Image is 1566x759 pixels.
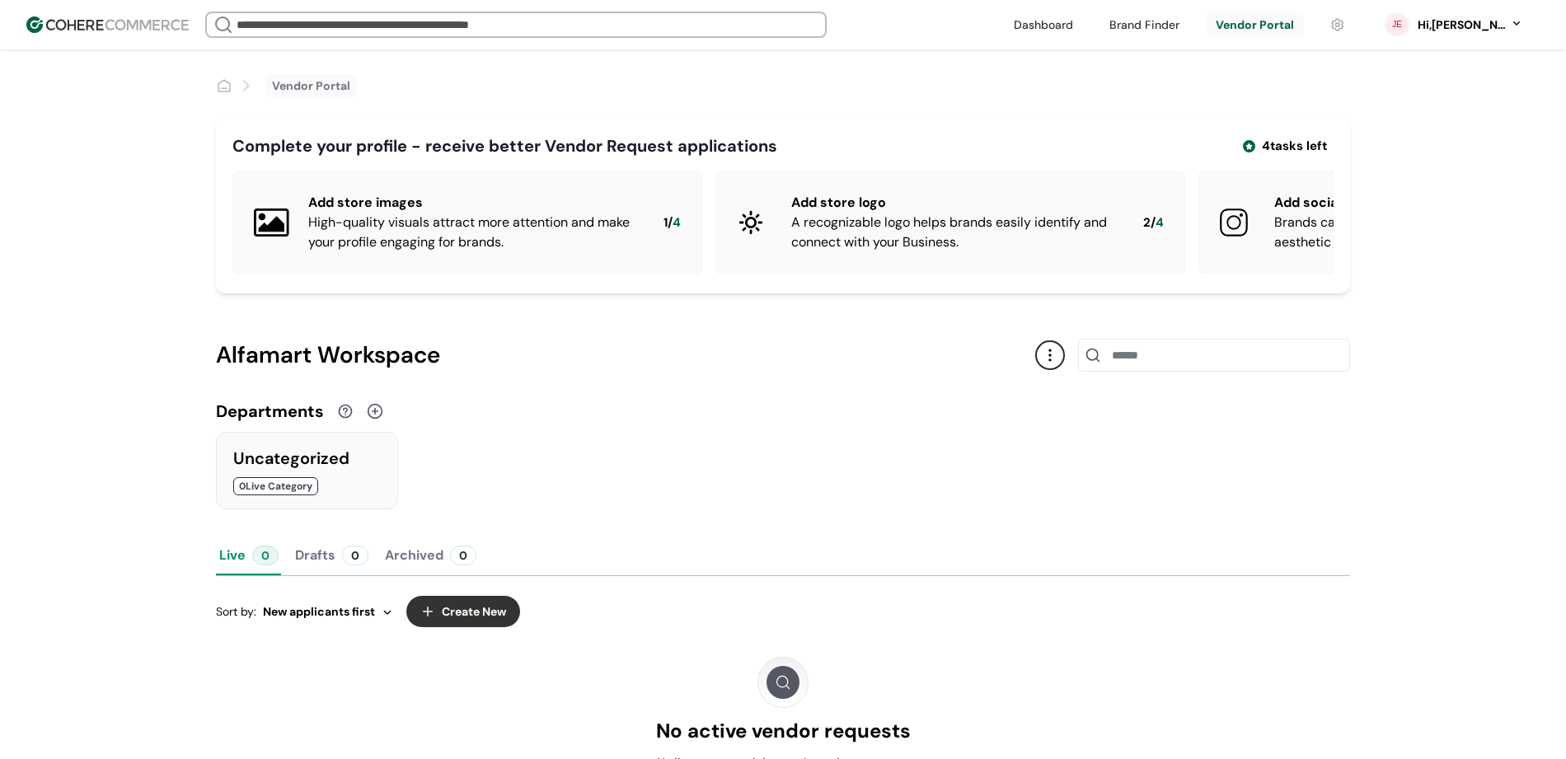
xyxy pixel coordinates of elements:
span: New applicants first [263,603,375,621]
span: 4 tasks left [1262,137,1327,156]
div: A recognizable logo helps brands easily identify and connect with your Business. [791,213,1117,252]
div: Sort by: [216,603,393,621]
div: 0 [342,546,368,565]
div: Add store images [308,193,637,213]
img: Cohere Logo [26,16,189,33]
button: Hi,[PERSON_NAME] [1416,16,1523,34]
nav: breadcrumb [216,74,357,97]
div: Alfamart Workspace [216,338,1035,372]
div: Complete your profile - receive better Vendor Request applications [232,134,777,158]
a: Vendor Portal [272,77,350,95]
div: High-quality visuals attract more attention and make your profile engaging for brands. [308,213,637,252]
span: / [1151,213,1156,232]
span: 4 [673,213,681,232]
div: Add store logo [791,193,1117,213]
button: Drafts [292,536,372,575]
div: 0 [450,546,476,565]
svg: 0 percent [1385,12,1409,37]
button: Live [216,536,282,575]
div: 0 [252,546,279,565]
span: 1 [663,213,668,232]
span: 2 [1143,213,1151,232]
div: No active vendor requests [656,716,911,746]
span: 4 [1156,213,1164,232]
div: Departments [216,399,324,424]
span: / [668,213,673,232]
div: Hi, [PERSON_NAME] [1416,16,1507,34]
button: Archived [382,536,480,575]
button: Create New [406,596,520,627]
